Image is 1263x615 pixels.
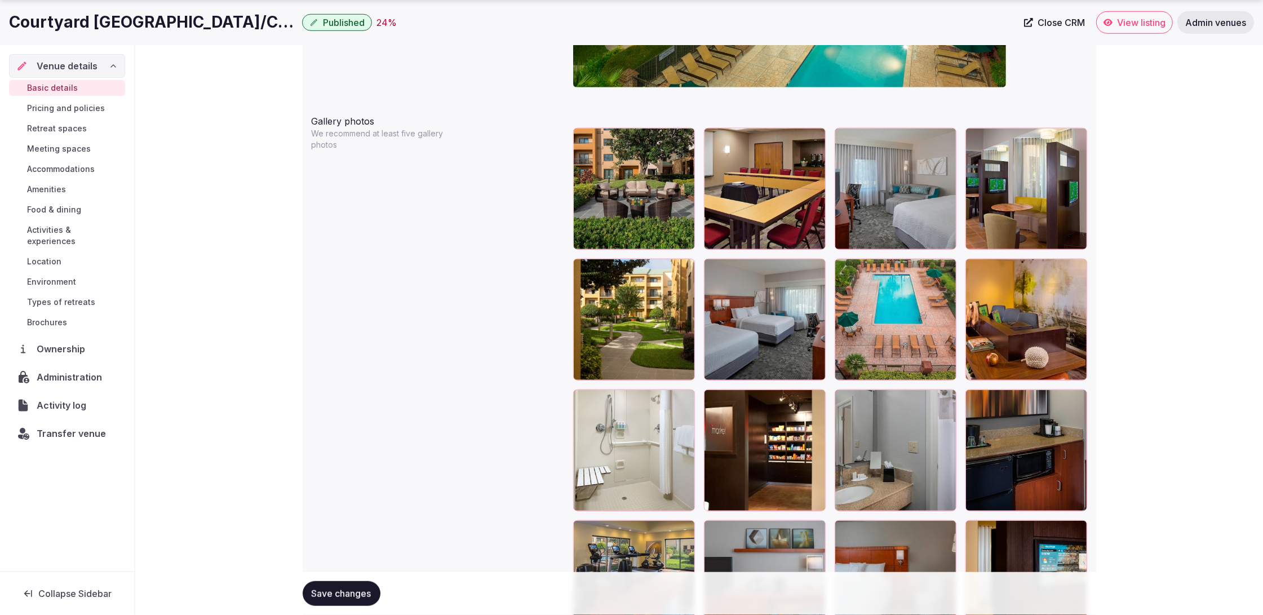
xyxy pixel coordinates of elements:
[835,128,956,250] div: rjgP3VN9N0qDFJdZLAiyOQ_mcooi-guestroom-0071.jpg?h=2667&w=4000
[37,370,107,384] span: Administration
[1096,11,1173,34] a: View listing
[38,588,112,599] span: Collapse Sidebar
[27,224,121,247] span: Activities & experiences
[704,390,826,511] div: XIQW5MmEk20UVR89G9w_mcooi-market-0026.mcooi-market-0026:Classic-Ver?h=4000&w=2667
[37,399,91,412] span: Activity log
[302,14,372,31] button: Published
[9,80,125,96] a: Basic details
[835,390,956,511] div: UdiayTDZKkepagX1vGsNHQ_mcooi-bathroom-0073.jpg?h=2667&w=4000
[376,16,397,29] button: 24%
[312,110,564,128] div: Gallery photos
[965,128,1087,250] div: V4W86nO1YkiRWL7Lge1sLQ_mcooi-pods-0052.jpg?h=2667&w=4000
[312,588,371,599] span: Save changes
[1038,17,1085,28] span: Close CRM
[835,259,956,380] div: 1zmenBqN30GneWhV0GWLqg_mcooi-pool-0078.jpg?h=2667&w=4000
[27,103,105,114] span: Pricing and policies
[9,202,125,218] a: Food & dining
[9,274,125,290] a: Environment
[1117,17,1165,28] span: View listing
[704,259,826,380] div: jXBjz7ro2UuHyEp9QpAwfg_mcooi-guestroom-0070.jpg?h=2667&w=4000
[27,204,81,215] span: Food & dining
[27,317,67,328] span: Brochures
[9,100,125,116] a: Pricing and policies
[27,184,66,195] span: Amenities
[37,59,98,73] span: Venue details
[9,11,298,33] h1: Courtyard [GEOGRAPHIC_DATA]/Conv Ctr
[9,393,125,417] a: Activity log
[9,161,125,177] a: Accommodations
[27,82,78,94] span: Basic details
[9,294,125,310] a: Types of retreats
[37,427,106,440] span: Transfer venue
[27,143,91,154] span: Meeting spaces
[376,16,397,29] div: 24 %
[573,259,695,380] div: rBSMedXJmEyXkfEndN2INw_mcooi-outdoor-0048.mcooi-outdoor-0048:Classic-Ver?h=4000&w=2667
[9,182,125,197] a: Amenities
[9,121,125,136] a: Retreat spaces
[573,128,695,250] div: mmrhfqw2GE6sq2EV0T8OlA_mcooi-patio-0069.jpg?h=2667&w=4000
[27,297,95,308] span: Types of retreats
[303,581,380,606] button: Save changes
[573,390,695,511] div: eYK9BcRKxEa8Mfm3QZnRsA_accessible-shower-06942.cy-mcooi-accessible-shower-06942-08619:Classic-Hor...
[9,222,125,249] a: Activities & experiences
[37,342,90,356] span: Ownership
[704,128,826,250] div: Gp77DvuWp0CkT5GFP9voOw_mcooi-room-0059.jpg?h=2667&w=4000
[9,254,125,269] a: Location
[9,315,125,330] a: Brochures
[965,390,1087,511] div: FykdFqn4ckyNj52rIvfpJQ_mcooi-suite-0076.jpg?h=2667&w=4000
[323,17,365,28] span: Published
[9,365,125,389] a: Administration
[9,337,125,361] a: Ownership
[27,256,61,267] span: Location
[27,276,76,287] span: Environment
[27,163,95,175] span: Accommodations
[1185,17,1246,28] span: Admin venues
[27,123,87,134] span: Retreat spaces
[9,422,125,445] button: Transfer venue
[965,259,1087,380] div: zsowOx4C1kiJizojXfSeqQ_mcooi-business-0053.jpg?h=2667&w=4000
[9,141,125,157] a: Meeting spaces
[1017,11,1092,34] a: Close CRM
[312,128,456,151] p: We recommend at least five gallery photos
[1177,11,1254,34] a: Admin venues
[9,581,125,606] button: Collapse Sidebar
